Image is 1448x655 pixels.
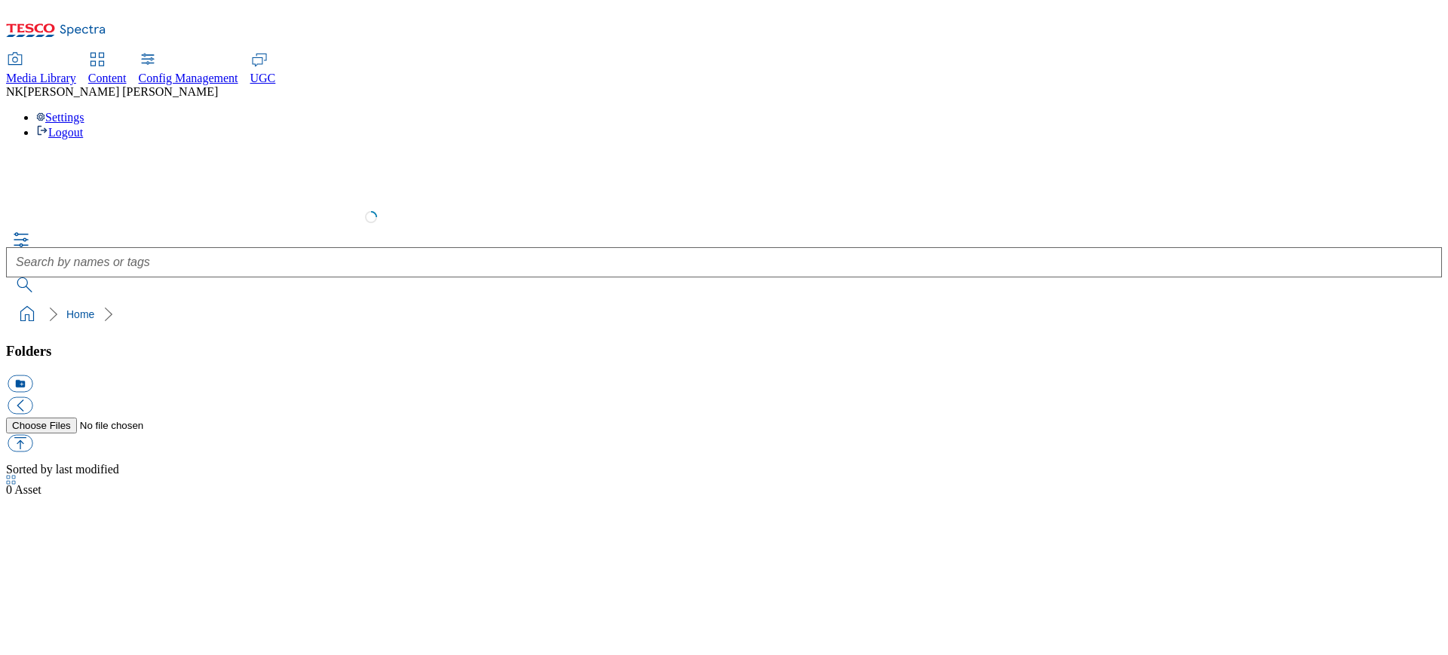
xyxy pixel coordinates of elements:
input: Search by names or tags [6,247,1442,277]
a: Settings [36,111,84,124]
span: Config Management [139,72,238,84]
nav: breadcrumb [6,300,1442,329]
span: [PERSON_NAME] [PERSON_NAME] [23,85,218,98]
a: Content [88,54,127,85]
a: Media Library [6,54,76,85]
span: Media Library [6,72,76,84]
span: 0 [6,483,14,496]
a: Home [66,308,94,320]
a: Logout [36,126,83,139]
a: home [15,302,39,326]
a: Config Management [139,54,238,85]
span: Content [88,72,127,84]
span: Sorted by last modified [6,463,119,476]
h3: Folders [6,343,1442,360]
a: UGC [250,54,276,85]
span: UGC [250,72,276,84]
span: Asset [6,483,41,496]
span: NK [6,85,23,98]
